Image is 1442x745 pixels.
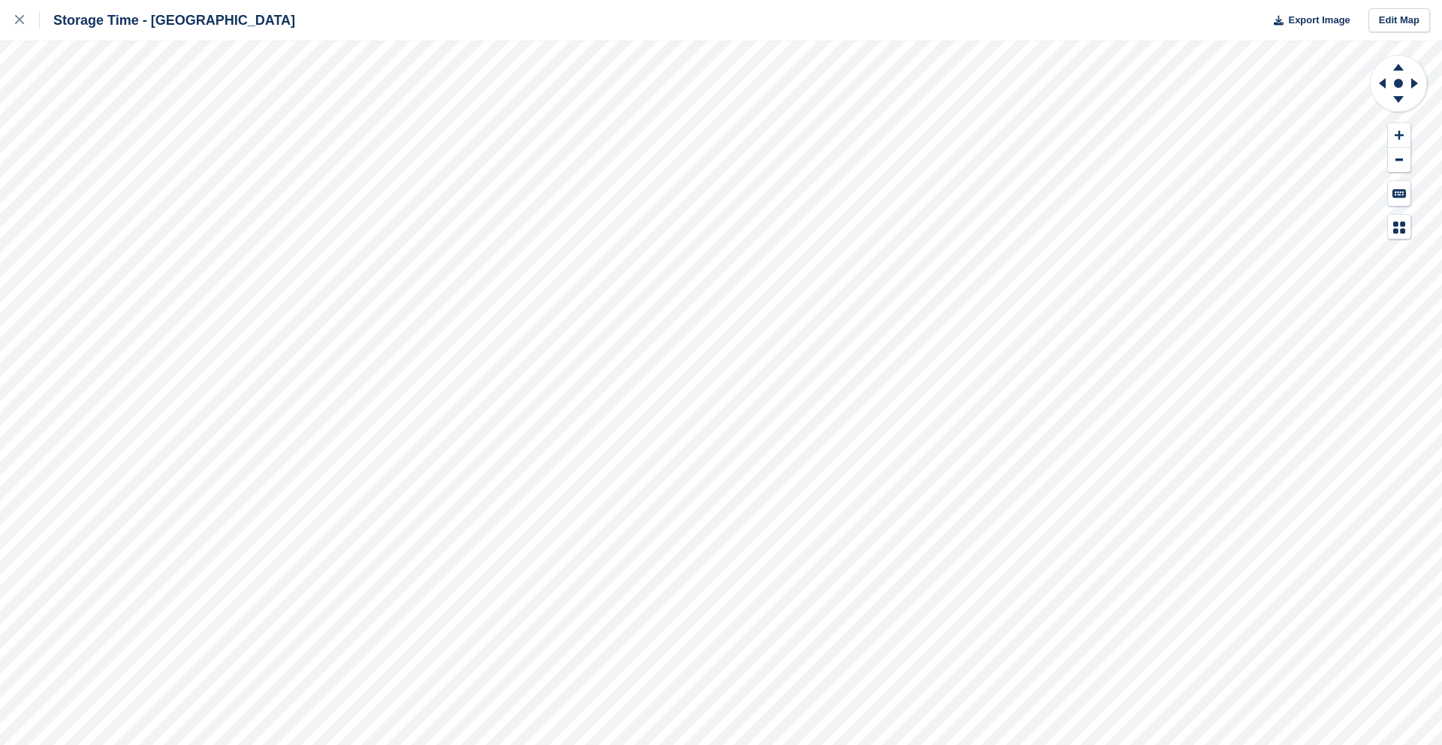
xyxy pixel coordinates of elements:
span: Export Image [1288,13,1350,28]
button: Keyboard Shortcuts [1388,181,1410,206]
button: Map Legend [1388,215,1410,240]
button: Zoom Out [1388,148,1410,173]
a: Edit Map [1368,8,1430,33]
button: Zoom In [1388,123,1410,148]
div: Storage Time - [GEOGRAPHIC_DATA] [40,11,295,29]
button: Export Image [1265,8,1350,33]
